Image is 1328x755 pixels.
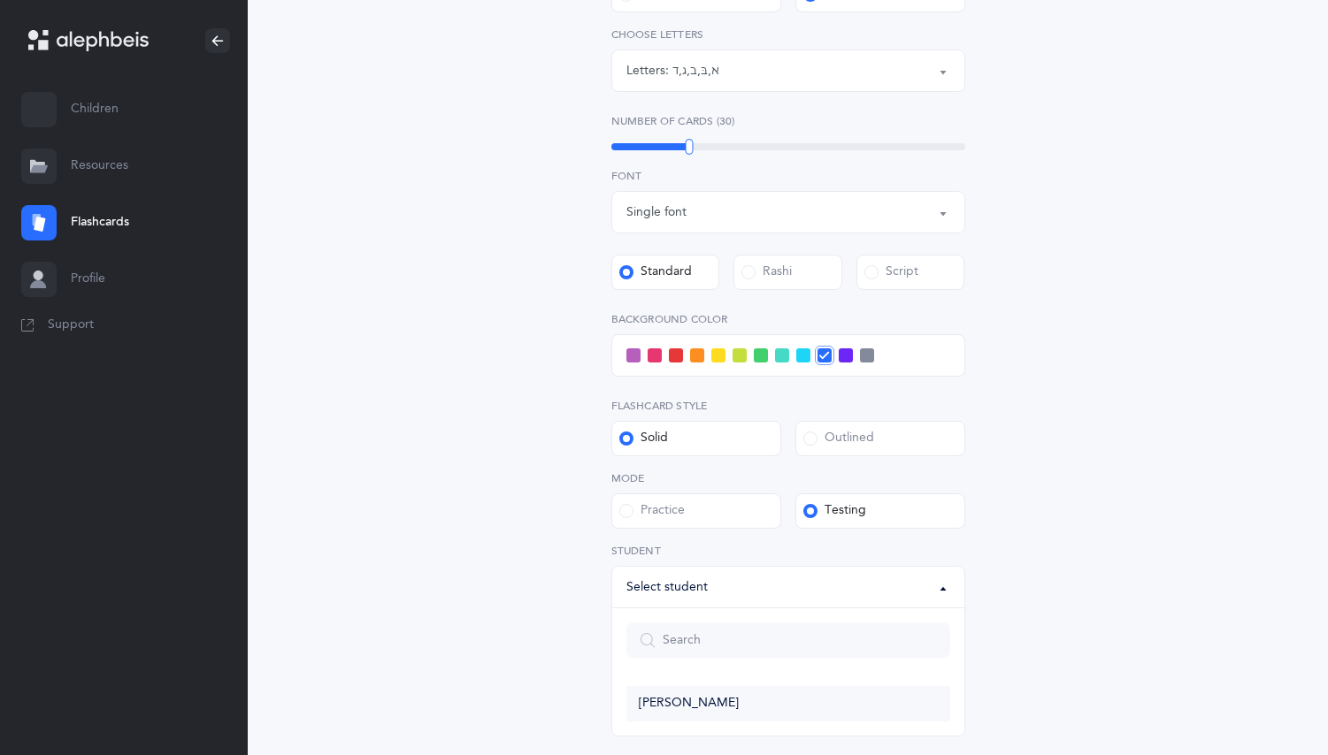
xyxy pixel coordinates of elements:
[611,543,965,559] label: Student
[611,470,965,486] label: Mode
[864,263,918,281] div: Script
[639,696,739,712] span: [PERSON_NAME]
[626,203,687,222] div: Single font
[48,316,94,334] span: Support
[626,578,708,597] div: Select student
[611,398,965,414] label: Flashcard Style
[619,502,685,520] div: Practice
[611,566,965,608] button: Select student
[741,263,792,281] div: Rashi
[611,50,965,92] button: א, בּ, ב, ג, ד
[611,27,965,42] label: Choose letters
[672,62,719,80] div: א , בּ , ב , ג , ד
[611,191,965,233] button: Single font
[803,430,874,447] div: Outlined
[611,113,965,129] label: Number of Cards (30)
[626,622,950,658] input: Search
[619,430,668,447] div: Solid
[611,168,965,184] label: Font
[803,502,866,520] div: Testing
[619,263,692,281] div: Standard
[626,62,672,80] div: Letters:
[1240,667,1307,734] iframe: Drift Widget Chat Controller
[611,311,965,327] label: Background color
